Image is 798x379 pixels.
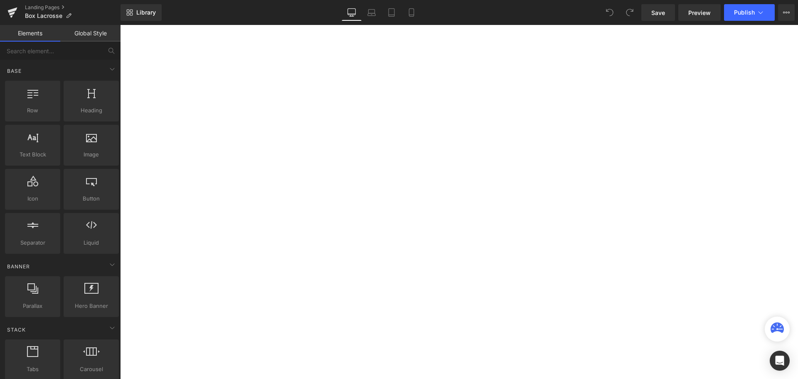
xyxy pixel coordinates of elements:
span: Separator [7,238,58,247]
a: Landing Pages [25,4,121,11]
span: Image [66,150,116,159]
span: Library [136,9,156,16]
a: New Library [121,4,162,21]
span: Liquid [66,238,116,247]
span: Tabs [7,365,58,374]
button: Publish [724,4,775,21]
span: Base [6,67,22,75]
a: Desktop [342,4,362,21]
a: Tablet [382,4,401,21]
span: Stack [6,326,27,334]
span: Button [66,194,116,203]
span: Box Lacrosse [25,12,62,19]
span: Publish [734,9,755,16]
span: Row [7,106,58,115]
span: Banner [6,263,31,270]
button: Undo [601,4,618,21]
a: Mobile [401,4,421,21]
span: Preview [688,8,711,17]
span: Heading [66,106,116,115]
span: Icon [7,194,58,203]
span: Hero Banner [66,302,116,310]
span: Carousel [66,365,116,374]
span: Text Block [7,150,58,159]
span: Save [651,8,665,17]
button: More [778,4,795,21]
a: Laptop [362,4,382,21]
a: Preview [678,4,721,21]
span: Parallax [7,302,58,310]
a: Global Style [60,25,121,42]
div: Open Intercom Messenger [770,351,790,371]
button: Redo [621,4,638,21]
